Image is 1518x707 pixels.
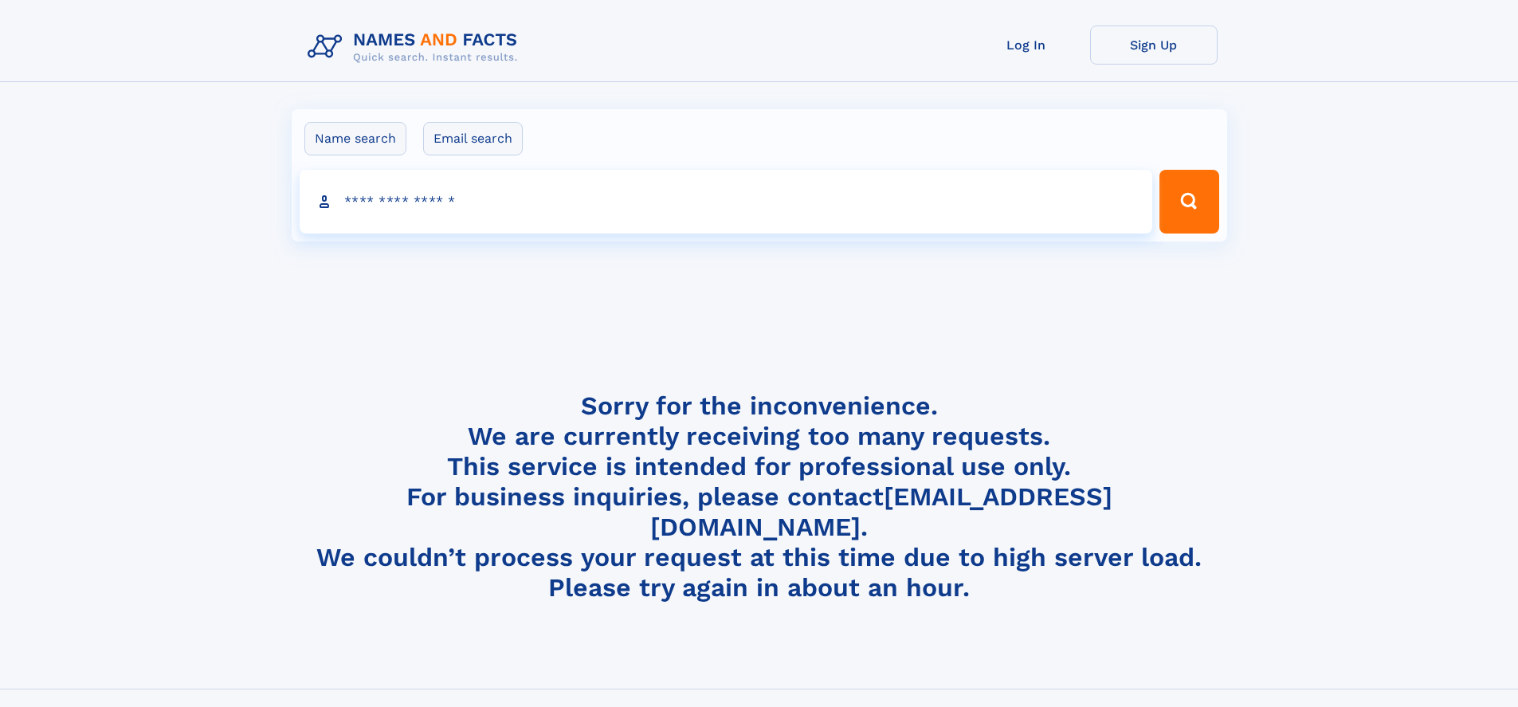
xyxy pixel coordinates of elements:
[301,26,531,69] img: Logo Names and Facts
[1090,26,1218,65] a: Sign Up
[304,122,406,155] label: Name search
[300,170,1153,234] input: search input
[301,391,1218,603] h4: Sorry for the inconvenience. We are currently receiving too many requests. This service is intend...
[650,481,1112,542] a: [EMAIL_ADDRESS][DOMAIN_NAME]
[1159,170,1218,234] button: Search Button
[963,26,1090,65] a: Log In
[423,122,523,155] label: Email search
